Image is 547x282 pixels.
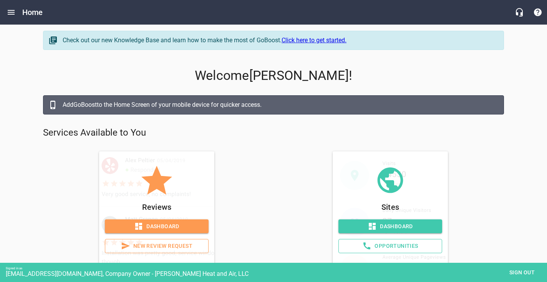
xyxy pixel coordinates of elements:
[503,265,541,280] button: Sign out
[105,219,209,234] a: Dashboard
[529,3,547,22] button: Support Portal
[2,3,20,22] button: Open drawer
[111,222,202,231] span: Dashboard
[22,6,43,18] h6: Home
[338,239,442,253] a: Opportunities
[338,219,442,234] a: Dashboard
[105,201,209,213] p: Reviews
[345,222,436,231] span: Dashboard
[282,36,346,44] a: Click here to get started.
[6,267,547,270] div: Signed in as
[63,100,496,109] div: Add GoBoost to the Home Screen of your mobile device for quicker access.
[510,3,529,22] button: Live Chat
[43,68,504,83] p: Welcome [PERSON_NAME] !
[6,270,547,277] div: [EMAIL_ADDRESS][DOMAIN_NAME], Company Owner - [PERSON_NAME] Heat and Air, LLC
[338,201,442,213] p: Sites
[63,36,496,45] div: Check out our new Knowledge Base and learn how to make the most of GoBoost.
[105,239,209,253] a: New Review Request
[43,95,504,114] a: AddGoBoostto the Home Screen of your mobile device for quicker access.
[43,127,504,139] p: Services Available to You
[111,241,202,251] span: New Review Request
[506,268,538,277] span: Sign out
[345,241,436,251] span: Opportunities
